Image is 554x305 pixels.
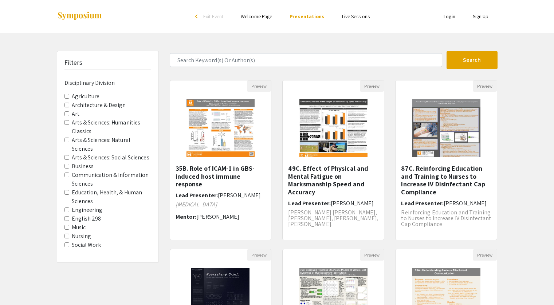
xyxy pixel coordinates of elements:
[176,213,197,221] span: Mentor:
[401,165,491,196] h5: 87C. Reinforcing Education and Training to Nurses to Increase IV Disinfectant Cap Compliance
[72,162,94,171] label: Business
[473,249,497,261] button: Preview
[176,192,266,199] h6: Lead Presenter:
[218,191,261,199] span: [PERSON_NAME]
[203,13,223,20] span: Exit Event
[288,210,378,227] p: [PERSON_NAME] [PERSON_NAME], [PERSON_NAME], [PERSON_NAME], [PERSON_NAME].
[179,92,262,165] img: <p>35B. <span style="color: rgb(0, 0, 0);">Role of ICAM-1 in GBS-induced host immune response</sp...
[72,232,91,241] label: Nursing
[342,13,370,20] a: Live Sessions
[444,13,455,20] a: Login
[360,249,384,261] button: Preview
[331,199,374,207] span: [PERSON_NAME]
[401,210,491,227] p: Reinforcing Education and Training to Nurses to Increase IV Disinfectant Cap Compliance
[176,165,266,188] h5: 35B. Role of ICAM-1 in GBS-induced host immune response
[247,80,271,92] button: Preview
[360,80,384,92] button: Preview
[72,118,151,136] label: Arts & Sciences: Humanities Classics
[405,92,488,165] img: <p>87C. Reinforcing Education and Training to Nurses to Increase IV Disinfectant Cap Compliance</p>
[72,171,151,188] label: Communication & Information Sciences
[447,51,498,69] button: Search
[196,213,239,221] span: [PERSON_NAME]
[444,199,487,207] span: [PERSON_NAME]
[473,13,489,20] a: Sign Up
[72,206,103,214] label: Engineering
[72,223,86,232] label: Music
[64,59,83,67] h5: Filters
[292,92,375,165] img: <p>49C. Effect of Physical and Mental Fatigue on Marksmanship Speed and Accuracy</p>
[241,13,272,20] a: Welcome Page
[72,188,151,206] label: Education, Health, & Human Sciences
[290,13,324,20] a: Presentations
[473,80,497,92] button: Preview
[72,153,149,162] label: Arts & Sciences: Social Sciences
[176,201,217,208] em: [MEDICAL_DATA]
[64,79,151,86] h6: Disciplinary Division
[170,80,272,240] div: Open Presentation <p>35B. <span style="color: rgb(0, 0, 0);">Role of ICAM-1 in GBS-induced host i...
[288,200,378,207] h6: Lead Presenter:
[395,80,497,240] div: Open Presentation <p>87C. Reinforcing Education and Training to Nurses to Increase IV Disinfectan...
[288,165,378,196] h5: 49C. Effect of Physical and Mental Fatigue on Marksmanship Speed and Accuracy
[170,53,442,67] input: Search Keyword(s) Or Author(s)
[72,241,101,249] label: Social Work
[72,92,100,101] label: Agriculture
[247,249,271,261] button: Preview
[72,101,126,110] label: Architecture & Design
[72,110,79,118] label: Art
[282,80,384,240] div: Open Presentation <p>49C. Effect of Physical and Mental Fatigue on Marksmanship Speed and Accurac...
[72,214,101,223] label: English 298
[57,11,102,21] img: Symposium by ForagerOne
[195,14,200,19] div: arrow_back_ios
[72,136,151,153] label: Arts & Sciences: Natural Sciences
[401,200,491,207] h6: Lead Presenter:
